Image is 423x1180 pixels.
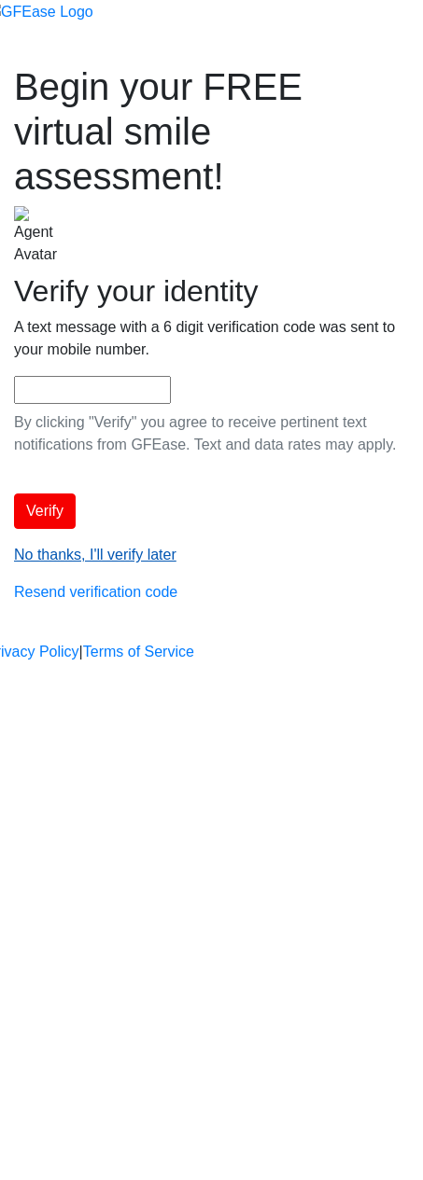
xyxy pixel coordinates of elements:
a: Resend verification code [14,584,177,600]
button: Verify [14,493,76,529]
h2: Verify your identity [14,273,409,309]
a: | [79,641,83,663]
img: Agent Avatar [14,206,57,266]
h1: Begin your FREE virtual smile assessment! [14,64,409,199]
a: No thanks, I'll verify later [14,547,176,562]
a: Terms of Service [83,641,194,663]
p: By clicking "Verify" you agree to receive pertinent text notifications from GFEase. Text and data... [14,411,409,456]
p: A text message with a 6 digit verification code was sent to your mobile number. [14,316,409,361]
